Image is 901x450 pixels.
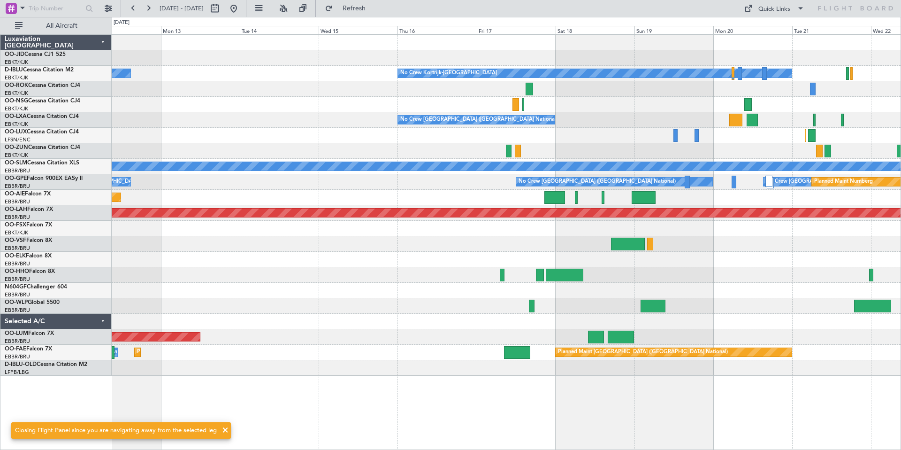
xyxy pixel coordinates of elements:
a: EBBR/BRU [5,245,30,252]
a: OO-SLMCessna Citation XLS [5,160,79,166]
span: OO-LUM [5,331,28,336]
a: EBKT/KJK [5,229,28,236]
div: Wed 15 [319,26,397,34]
a: EBBR/BRU [5,291,30,298]
a: EBKT/KJK [5,59,28,66]
a: OO-NSGCessna Citation CJ4 [5,98,80,104]
span: OO-LUX [5,129,27,135]
span: Refresh [335,5,374,12]
div: No Crew [GEOGRAPHIC_DATA] ([GEOGRAPHIC_DATA] National) [519,175,676,189]
span: OO-JID [5,52,24,57]
a: EBBR/BRU [5,198,30,205]
a: EBBR/BRU [5,214,30,221]
a: D-IBLUCessna Citation M2 [5,67,74,73]
a: EBBR/BRU [5,167,30,174]
div: Tue 21 [792,26,871,34]
a: LFPB/LBG [5,369,29,376]
span: OO-FAE [5,346,26,352]
a: EBBR/BRU [5,276,30,283]
span: OO-LAH [5,207,27,212]
div: Closing Flight Panel since you are navigating away from the selected leg [15,426,217,435]
span: OO-ROK [5,83,28,88]
div: Quick Links [758,5,790,14]
a: EBKT/KJK [5,90,28,97]
span: OO-SLM [5,160,27,166]
a: OO-ZUNCessna Citation CJ4 [5,145,80,150]
a: OO-LXACessna Citation CJ4 [5,114,79,119]
div: Planned Maint Nurnberg [814,175,873,189]
div: Sun 19 [634,26,713,34]
div: No Crew Kortrijk-[GEOGRAPHIC_DATA] [400,66,497,80]
a: EBBR/BRU [5,260,30,267]
span: OO-ELK [5,253,26,259]
span: OO-NSG [5,98,28,104]
div: Mon 20 [713,26,792,34]
span: OO-HHO [5,269,29,274]
div: No Crew [GEOGRAPHIC_DATA] ([GEOGRAPHIC_DATA] National) [400,113,557,127]
a: OO-VSFFalcon 8X [5,238,52,243]
span: OO-AIE [5,191,25,197]
a: OO-FSXFalcon 7X [5,222,52,228]
button: Refresh [321,1,377,16]
span: N604GF [5,284,27,290]
span: OO-FSX [5,222,26,228]
a: OO-FAEFalcon 7X [5,346,52,352]
a: EBBR/BRU [5,338,30,345]
a: EBBR/BRU [5,353,30,360]
a: OO-AIEFalcon 7X [5,191,51,197]
div: Fri 17 [477,26,556,34]
span: All Aircraft [24,23,99,29]
span: [DATE] - [DATE] [160,4,204,13]
button: All Aircraft [10,18,102,33]
a: OO-ROKCessna Citation CJ4 [5,83,80,88]
div: Mon 13 [161,26,240,34]
div: Planned Maint [GEOGRAPHIC_DATA] ([GEOGRAPHIC_DATA] National) [558,345,728,359]
span: OO-VSF [5,238,26,243]
a: OO-JIDCessna CJ1 525 [5,52,66,57]
input: Trip Number [29,1,83,16]
div: Planned Maint Melsbroek Air Base [137,345,219,359]
a: N604GFChallenger 604 [5,284,67,290]
div: Tue 14 [240,26,319,34]
a: EBKT/KJK [5,121,28,128]
a: OO-LUMFalcon 7X [5,331,54,336]
a: OO-ELKFalcon 8X [5,253,52,259]
a: OO-WLPGlobal 5500 [5,300,60,305]
span: OO-LXA [5,114,27,119]
a: D-IBLU-OLDCessna Citation M2 [5,362,87,367]
a: EBKT/KJK [5,105,28,112]
span: D-IBLU [5,67,23,73]
a: OO-HHOFalcon 8X [5,269,55,274]
button: Quick Links [740,1,809,16]
div: Sat 18 [556,26,634,34]
a: OO-LUXCessna Citation CJ4 [5,129,79,135]
a: EBBR/BRU [5,183,30,190]
span: D-IBLU-OLD [5,362,37,367]
span: OO-ZUN [5,145,28,150]
div: Sun 12 [82,26,161,34]
div: [DATE] [114,19,130,27]
span: OO-GPE [5,176,27,181]
a: EBKT/KJK [5,152,28,159]
div: Thu 16 [397,26,476,34]
a: OO-LAHFalcon 7X [5,207,53,212]
a: OO-GPEFalcon 900EX EASy II [5,176,83,181]
a: LFSN/ENC [5,136,31,143]
a: EBBR/BRU [5,307,30,314]
span: OO-WLP [5,300,28,305]
a: EBKT/KJK [5,74,28,81]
